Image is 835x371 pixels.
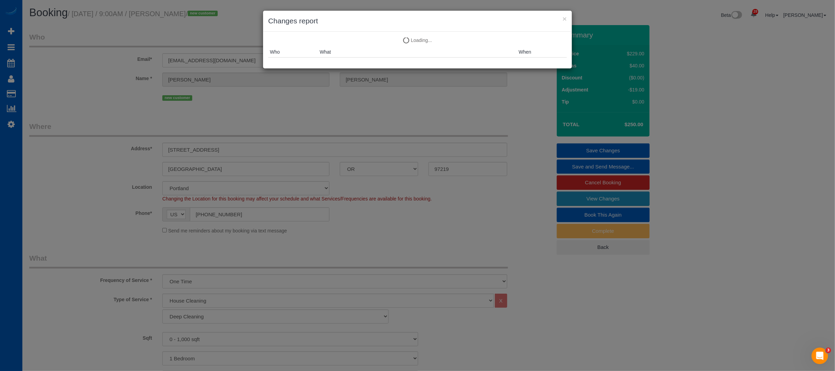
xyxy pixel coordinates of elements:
button: × [563,15,567,22]
p: Loading... [268,37,567,44]
span: 3 [826,348,831,353]
sui-modal: Changes report [263,11,572,68]
th: Who [268,47,318,57]
iframe: Intercom live chat [812,348,828,364]
th: When [517,47,567,57]
th: What [318,47,517,57]
h3: Changes report [268,16,567,26]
